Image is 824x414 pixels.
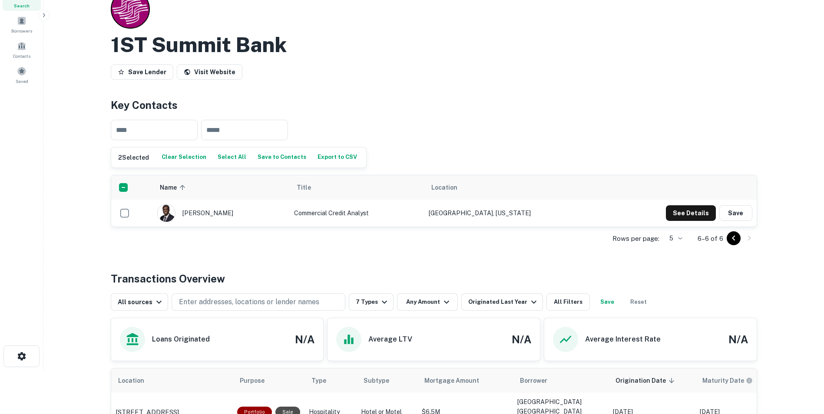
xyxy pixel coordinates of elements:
button: Enter addresses, locations or lender names [172,293,345,311]
span: Maturity dates displayed may be estimated. Please contact the lender for the most accurate maturi... [702,376,764,385]
div: All sources [118,297,164,307]
div: Originated Last Year [468,297,539,307]
button: Save Lender [111,64,173,80]
th: Purpose [233,368,304,393]
span: Name [160,182,188,193]
th: Title [290,175,424,200]
button: Save your search to get updates of matches that match your search criteria. [593,293,621,311]
div: [PERSON_NAME] [157,204,285,222]
div: scrollable content [111,175,757,227]
th: Location [111,368,233,393]
button: Clear Selection [159,151,208,164]
h4: N/A [295,332,314,347]
h4: N/A [728,332,748,347]
div: 5 [663,232,684,245]
th: Borrower [513,368,609,393]
button: All sources [111,293,168,311]
button: Export to CSV [315,151,359,164]
td: Commercial Credit Analyst [290,200,424,227]
span: Title [297,182,322,193]
span: Search [14,2,30,9]
a: Borrowers [3,13,41,36]
h4: Key Contacts [111,97,757,113]
th: Name [153,175,290,200]
img: 1630701472790 [158,204,175,222]
span: Location [431,182,457,193]
button: Originated Last Year [461,293,543,311]
a: Saved [3,63,41,86]
button: Go to previous page [727,231,741,245]
th: Maturity dates displayed may be estimated. Please contact the lender for the most accurate maturi... [695,368,782,393]
th: Mortgage Amount [417,368,513,393]
span: Saved [16,78,28,85]
h2: 1ST Summit Bank [111,32,287,57]
div: Maturity dates displayed may be estimated. Please contact the lender for the most accurate maturi... [702,376,753,385]
span: Location [118,375,156,386]
span: Borrowers [11,27,32,34]
button: Any Amount [397,293,458,311]
th: Type [304,368,357,393]
p: 6–6 of 6 [698,233,723,244]
p: Enter addresses, locations or lender names [179,297,319,307]
td: [GEOGRAPHIC_DATA], [US_STATE] [424,200,603,227]
span: Type [311,375,326,386]
p: Rows per page: [612,233,659,244]
th: Location [424,175,603,200]
th: Origination Date [609,368,695,393]
a: Visit Website [177,64,242,80]
h6: 2 Selected [118,153,149,162]
h6: Average LTV [368,334,412,345]
h4: Transactions Overview [111,271,225,286]
span: Subtype [364,375,389,386]
span: Borrower [520,375,547,386]
th: Subtype [357,368,417,393]
button: All Filters [546,293,590,311]
span: Origination Date [616,375,677,386]
button: Reset [625,293,652,311]
h6: Maturity Date [702,376,744,385]
span: Contacts [13,53,30,59]
a: Contacts [3,38,41,61]
h6: Loans Originated [152,334,210,345]
iframe: Chat Widget [781,345,824,386]
button: See Details [666,205,716,221]
button: Save [719,205,752,221]
span: Purpose [240,375,276,386]
button: 7 Types [349,293,394,311]
button: Select All [215,151,248,164]
span: Mortgage Amount [424,375,490,386]
h4: N/A [512,332,531,347]
button: Save to Contacts [255,151,308,164]
h6: Average Interest Rate [585,334,661,345]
